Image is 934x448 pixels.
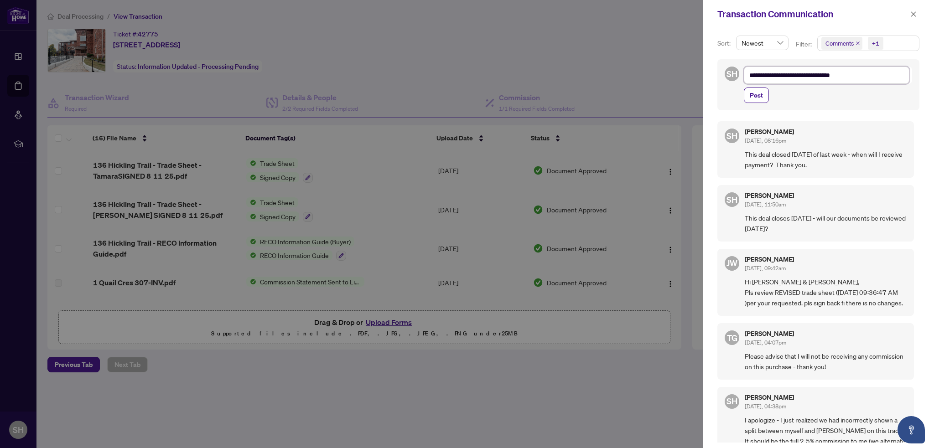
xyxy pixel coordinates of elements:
[745,192,794,199] h5: [PERSON_NAME]
[910,11,917,17] span: close
[745,351,907,372] span: Please advise that I will not be receiving any commission on this purchase - thank you!
[745,149,907,170] span: This deal closed [DATE] of last week - when will I receive payment? Thank you.
[726,129,737,142] span: SH
[821,37,862,50] span: Comments
[726,257,737,269] span: JW
[745,394,794,401] h5: [PERSON_NAME]
[825,39,854,48] span: Comments
[726,193,737,206] span: SH
[856,41,860,46] span: close
[745,129,794,135] h5: [PERSON_NAME]
[745,201,786,208] span: [DATE], 11:50am
[750,88,763,103] span: Post
[872,39,879,48] div: +1
[742,36,783,50] span: Newest
[717,7,908,21] div: Transaction Communication
[745,265,786,272] span: [DATE], 09:42am
[745,339,786,346] span: [DATE], 04:07pm
[745,277,907,309] span: Hi [PERSON_NAME] & [PERSON_NAME], Pls review REVISED trade sheet ([DATE] 09:36:47 AM )per your re...
[727,331,737,344] span: TG
[717,38,732,48] p: Sort:
[796,39,813,49] p: Filter:
[726,67,737,80] span: SH
[745,403,786,410] span: [DATE], 04:38pm
[745,137,786,144] span: [DATE], 08:16pm
[745,330,794,337] h5: [PERSON_NAME]
[744,88,769,103] button: Post
[745,213,907,234] span: This deal closes [DATE] - will our documents be reviewed [DATE]?
[898,416,925,443] button: Open asap
[745,256,794,263] h5: [PERSON_NAME]
[726,395,737,407] span: SH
